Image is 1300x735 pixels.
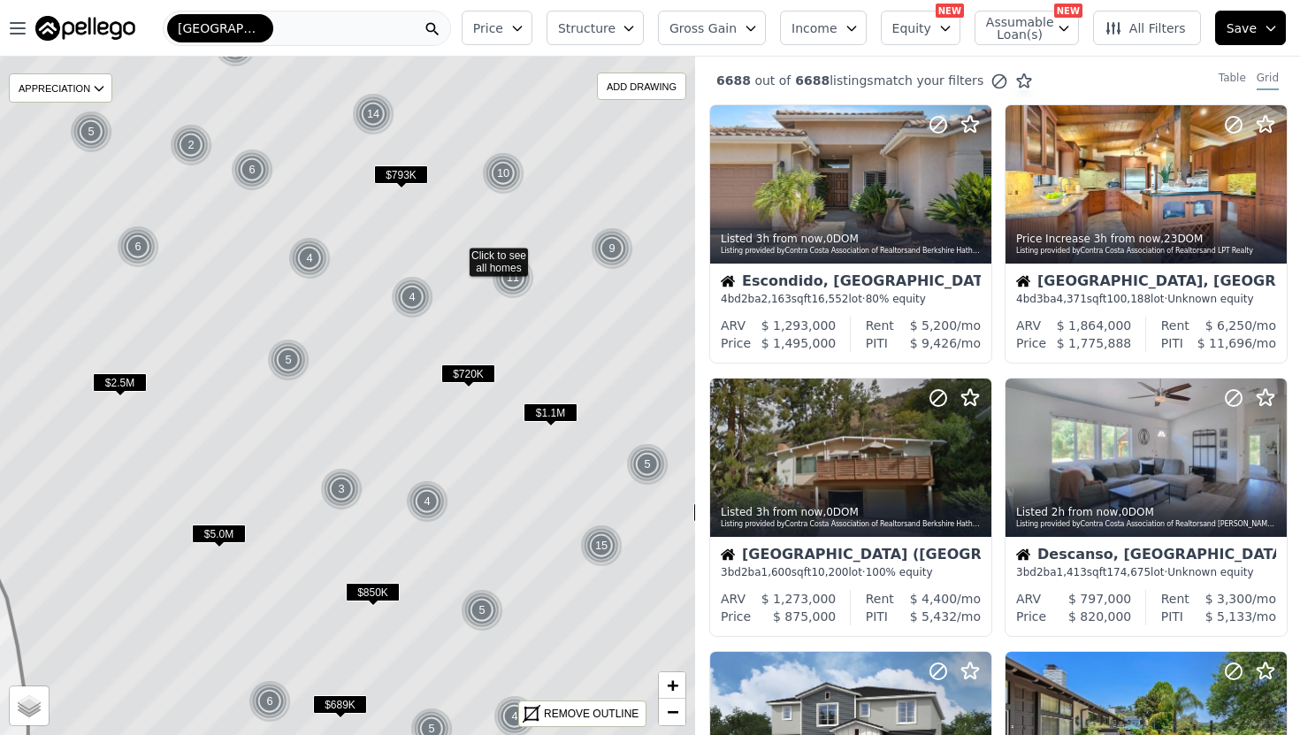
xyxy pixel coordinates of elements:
[406,480,448,523] div: 4
[1094,233,1161,245] time: 2025-08-17 02:04
[1016,547,1030,562] img: House
[716,73,751,88] span: 6688
[1016,274,1276,292] div: [GEOGRAPHIC_DATA], [GEOGRAPHIC_DATA]
[178,19,263,37] span: [GEOGRAPHIC_DATA]
[874,72,984,89] span: match your filters
[721,274,981,292] div: Escondido, [GEOGRAPHIC_DATA]
[170,124,212,166] div: 2
[482,152,525,195] img: g1.png
[721,274,735,288] img: House
[693,503,747,529] div: $599K
[547,11,644,45] button: Structure
[693,503,747,522] span: $599K
[9,73,112,103] div: APPRECIATION
[1005,104,1286,364] a: Price Increase 3h from now,23DOMListing provided byContra Costa Association of Realtorsand LPT Re...
[231,149,274,191] img: g1.png
[544,706,639,722] div: REMOVE OUTLINE
[117,226,159,268] div: 6
[659,672,685,699] a: Zoom in
[756,506,823,518] time: 2025-08-17 02:04
[986,16,1043,41] span: Assumable Loan(s)
[192,524,246,543] span: $5.0M
[580,524,623,567] div: 15
[721,547,735,562] img: House
[93,373,147,392] span: $2.5M
[441,364,495,390] div: $720K
[1068,609,1131,624] span: $ 820,000
[1161,317,1189,334] div: Rent
[117,226,160,268] img: g1.png
[709,378,990,637] a: Listed 3h from now,0DOMListing provided byContra Costa Association of Realtorsand Berkshire Hatha...
[1189,317,1276,334] div: /mo
[288,237,332,279] img: g1.png
[659,699,685,725] a: Zoom out
[866,590,894,608] div: Rent
[170,124,213,166] img: g1.png
[524,403,577,429] div: $1.1M
[1189,590,1276,608] div: /mo
[910,609,957,624] span: $ 5,432
[1016,292,1276,306] div: 4 bd 3 ba sqft lot · Unknown equity
[1057,293,1087,305] span: 4,371
[93,373,147,399] div: $2.5M
[524,403,577,422] span: $1.1M
[1197,336,1252,350] span: $ 11,696
[721,590,746,608] div: ARV
[1227,19,1257,37] span: Save
[288,237,331,279] div: 4
[580,524,623,567] img: g1.png
[192,524,246,550] div: $5.0M
[1105,19,1186,37] span: All Filters
[1161,590,1189,608] div: Rent
[320,468,363,510] div: 3
[441,364,495,383] span: $720K
[10,686,49,725] a: Layers
[558,19,615,37] span: Structure
[267,339,310,381] div: 5
[721,519,983,530] div: Listing provided by Contra Costa Association of Realtors and Berkshire Hathaway HomeService
[811,293,848,305] span: 16,552
[866,608,888,625] div: PITI
[811,566,848,578] span: 10,200
[1054,4,1082,18] div: NEW
[70,111,112,153] div: 5
[374,165,428,184] span: $793K
[910,336,957,350] span: $ 9,426
[473,19,503,37] span: Price
[1161,608,1183,625] div: PITI
[591,227,634,270] img: g1.png
[936,4,964,18] div: NEW
[1016,505,1278,519] div: Listed , 0 DOM
[1106,566,1151,578] span: 174,675
[721,232,983,246] div: Listed , 0 DOM
[70,111,113,153] img: g1.png
[462,11,532,45] button: Price
[773,609,836,624] span: $ 875,000
[791,19,837,37] span: Income
[975,11,1079,45] button: Assumable Loan(s)
[1219,71,1246,90] div: Table
[1183,608,1276,625] div: /mo
[313,695,367,714] span: $689K
[591,227,633,270] div: 9
[761,318,837,333] span: $ 1,293,000
[721,292,981,306] div: 4 bd 2 ba sqft lot · 80% equity
[313,695,367,721] div: $689K
[892,19,931,37] span: Equity
[1016,608,1046,625] div: Price
[1016,334,1046,352] div: Price
[320,468,363,510] img: g1.png
[267,339,310,381] img: g1.png
[626,443,669,486] img: g1.png
[626,443,669,486] div: 5
[492,256,534,299] div: 11
[780,11,867,45] button: Income
[888,608,981,625] div: /mo
[1016,232,1278,246] div: Price Increase , 23 DOM
[756,233,823,245] time: 2025-08-17 02:04
[721,317,746,334] div: ARV
[1205,318,1252,333] span: $ 6,250
[1016,565,1276,579] div: 3 bd 2 ba sqft lot · Unknown equity
[1016,519,1278,530] div: Listing provided by Contra Costa Association of Realtors and [PERSON_NAME] Realty
[352,93,395,135] img: g1.png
